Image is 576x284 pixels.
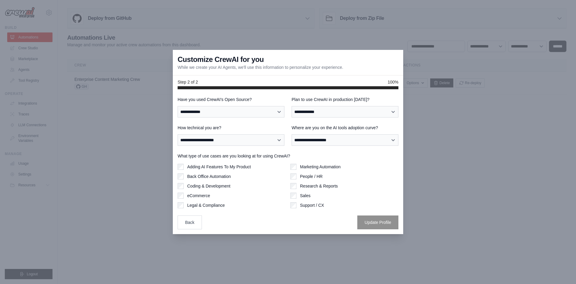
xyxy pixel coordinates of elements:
p: While we create your AI Agents, we'll use this information to personalize your experience. [178,64,343,70]
label: Legal & Compliance [187,202,225,208]
label: How technical you are? [178,125,284,131]
label: eCommerce [187,193,210,199]
label: People / HR [300,173,322,179]
span: 100% [388,79,398,85]
button: Update Profile [357,215,398,229]
label: Back Office Automation [187,173,231,179]
div: Widget de chat [546,255,576,284]
button: Back [178,215,202,229]
h3: Customize CrewAI for you [178,55,264,64]
label: Marketing Automation [300,164,340,170]
label: What type of use cases are you looking at for using CrewAI? [178,153,398,159]
label: Sales [300,193,310,199]
label: Research & Reports [300,183,338,189]
label: Where are you on the AI tools adoption curve? [292,125,398,131]
label: Have you used CrewAI's Open Source? [178,96,284,102]
label: Plan to use CrewAI in production [DATE]? [292,96,398,102]
span: Step 2 of 2 [178,79,198,85]
label: Coding & Development [187,183,230,189]
iframe: Chat Widget [546,255,576,284]
label: Support / CX [300,202,324,208]
label: Adding AI Features To My Product [187,164,251,170]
